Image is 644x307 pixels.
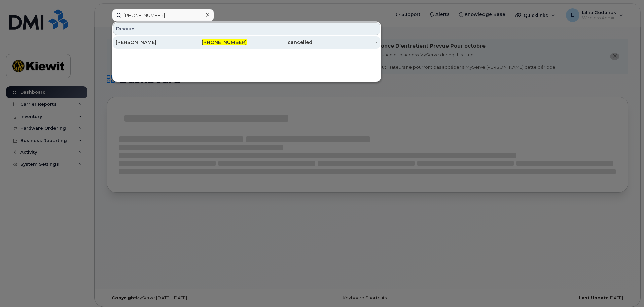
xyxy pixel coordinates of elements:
a: [PERSON_NAME][PHONE_NUMBER]cancelled- [113,36,380,49]
span: [PHONE_NUMBER] [202,39,247,45]
div: [PERSON_NAME] [116,39,181,46]
div: - [312,39,378,46]
div: Devices [113,22,380,35]
div: cancelled [247,39,312,46]
iframe: Messenger Launcher [615,278,639,302]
